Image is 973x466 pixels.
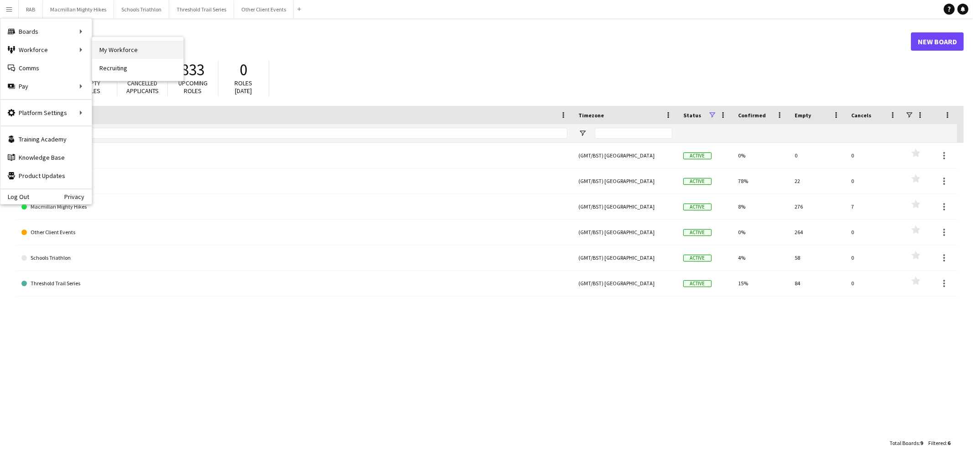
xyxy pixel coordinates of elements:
div: 0 [846,220,902,245]
div: 0 [789,143,846,168]
div: Workforce [0,41,92,59]
div: 0% [733,143,789,168]
span: Active [683,152,712,159]
div: (GMT/BST) [GEOGRAPHIC_DATA] [573,194,678,219]
div: (GMT/BST) [GEOGRAPHIC_DATA] [573,168,678,194]
div: 0 [846,168,902,194]
button: Open Filter Menu [578,129,587,137]
div: (GMT/BST) [GEOGRAPHIC_DATA] [573,143,678,168]
a: Training Academy [0,130,92,148]
h1: Boards [16,35,911,48]
a: Other Client Events [21,220,567,245]
span: Cancels [851,112,871,119]
div: 4% [733,245,789,270]
a: Schools Triathlon [21,245,567,271]
div: 0% [733,220,789,245]
a: Product Updates [0,167,92,185]
span: Status [683,112,701,119]
div: Platform Settings [0,104,92,122]
button: Macmillan Mighty Hikes [43,0,114,18]
span: Confirmed [738,112,766,119]
button: Other Client Events [234,0,294,18]
span: Total Boards [890,440,919,446]
div: 264 [789,220,846,245]
span: Active [683,178,712,185]
span: Cancelled applicants [126,79,159,95]
a: Threshold Trail Series [21,271,567,296]
button: Schools Triathlon [114,0,169,18]
a: RAB [21,143,567,168]
span: Active [683,204,712,210]
a: New Board [911,32,964,51]
a: My Workforce [92,41,183,59]
span: Filtered [928,440,946,446]
button: RAB [19,0,43,18]
a: Recruiting [92,59,183,77]
div: 78% [733,168,789,194]
span: 6 [947,440,950,446]
div: : [928,434,950,452]
span: 9 [920,440,923,446]
span: Roles [DATE] [235,79,253,95]
div: 0 [846,143,902,168]
div: (GMT/BST) [GEOGRAPHIC_DATA] [573,271,678,296]
span: 0 [240,60,248,80]
input: Board name Filter Input [38,128,567,139]
div: Pay [0,77,92,95]
div: 84 [789,271,846,296]
a: Macmillan Mighty Hikes [21,194,567,220]
div: Boards [0,22,92,41]
div: 0 [846,245,902,270]
div: 22 [789,168,846,194]
span: Timezone [578,112,604,119]
span: Active [683,255,712,262]
a: Endure24 [21,168,567,194]
div: 58 [789,245,846,270]
span: Empty [795,112,811,119]
div: : [890,434,923,452]
button: Threshold Trail Series [169,0,234,18]
div: 0 [846,271,902,296]
div: (GMT/BST) [GEOGRAPHIC_DATA] [573,220,678,245]
div: 8% [733,194,789,219]
div: 7 [846,194,902,219]
div: 276 [789,194,846,219]
a: Knowledge Base [0,148,92,167]
a: Privacy [64,193,92,200]
a: Log Out [0,193,29,200]
div: (GMT/BST) [GEOGRAPHIC_DATA] [573,245,678,270]
a: Comms [0,59,92,77]
span: Active [683,229,712,236]
input: Timezone Filter Input [595,128,672,139]
div: 15% [733,271,789,296]
span: Upcoming roles [178,79,208,95]
span: Active [683,280,712,287]
span: 833 [182,60,205,80]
